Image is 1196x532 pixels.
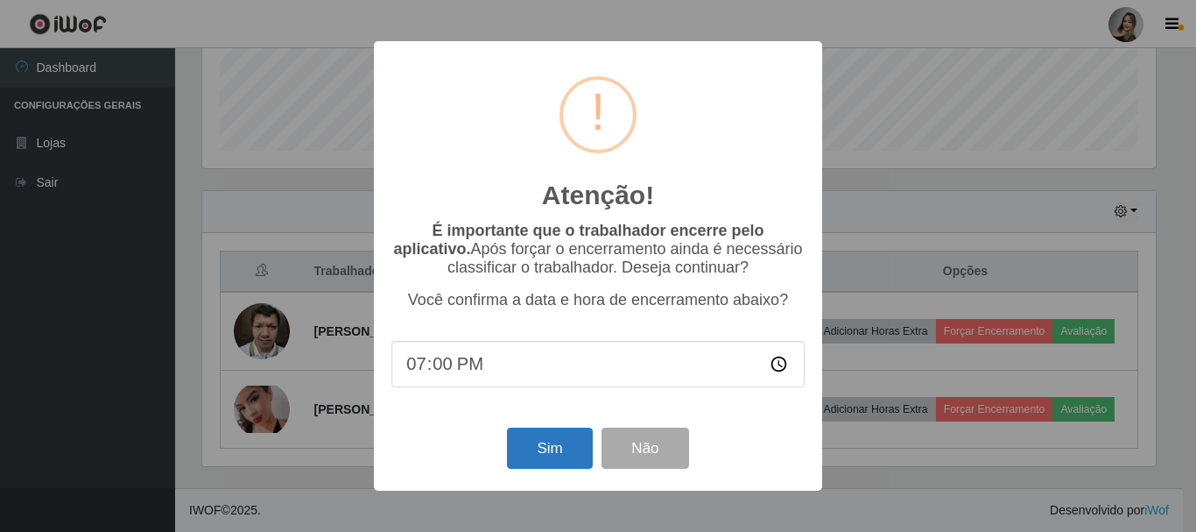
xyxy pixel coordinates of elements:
p: Após forçar o encerramento ainda é necessário classificar o trabalhador. Deseja continuar? [391,222,805,277]
button: Sim [507,428,592,469]
button: Não [602,428,688,469]
p: Você confirma a data e hora de encerramento abaixo? [391,291,805,309]
b: É importante que o trabalhador encerre pelo aplicativo. [393,222,763,258]
h2: Atenção! [542,180,654,211]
